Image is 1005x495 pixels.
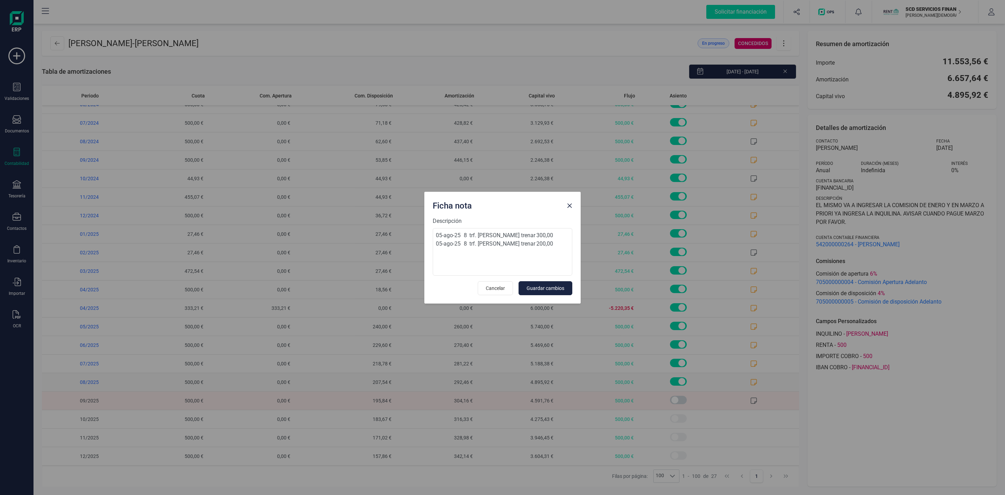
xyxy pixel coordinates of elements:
[433,228,572,276] textarea: 05-ago-25 8 trf. [PERSON_NAME] trenar 300,00 05-ago-25 8 trf. [PERSON_NAME] trenar 200,00
[430,197,564,211] div: Ficha nota
[527,285,564,292] span: Guardar cambios
[519,281,572,295] button: Guardar cambios
[433,217,572,225] label: Descripción
[478,281,513,295] button: Cancelar
[486,285,505,292] span: Cancelar
[564,200,575,211] button: Close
